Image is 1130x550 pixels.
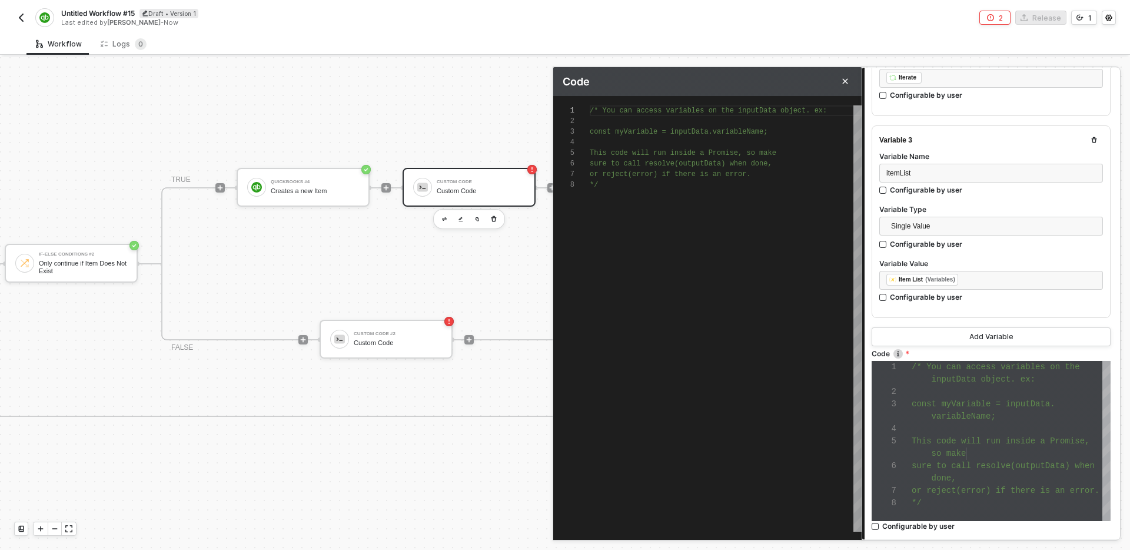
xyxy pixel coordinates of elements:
[872,460,896,472] div: 6
[879,151,1103,161] label: Variable Name
[912,436,1089,446] span: This code will run inside a Promise,
[879,259,1103,269] label: Variable Value
[899,72,916,83] div: Iterate
[932,473,956,483] span: done,
[912,362,1080,372] span: /* You can access variables on the
[553,105,574,116] div: 1
[879,135,912,145] div: Variable 3
[912,486,1099,495] span: or reject(error) if there is an error.
[107,18,161,26] span: [PERSON_NAME]
[872,423,896,435] div: 4
[139,9,198,18] div: Draft • Version 1
[135,38,147,50] sup: 0
[553,127,574,137] div: 3
[999,13,1003,23] div: 2
[872,398,896,410] div: 3
[872,327,1111,346] button: Add Variable
[590,160,772,168] span: sure to call resolve(outputData) when done,
[37,525,44,532] span: icon-play
[893,349,903,359] img: icon-info
[872,349,1111,359] label: Code
[590,107,802,115] span: /* You can access variables on the inputData objec
[590,128,767,136] span: const myVariable = inputData.variableName;
[39,12,49,23] img: integration-icon
[61,18,564,27] div: Last edited by - Now
[553,137,574,148] div: 4
[563,75,590,88] span: Code
[987,14,994,21] span: icon-error-page
[1015,11,1066,25] button: Release
[889,276,896,283] img: fieldIcon
[872,386,896,398] div: 2
[14,11,28,25] button: back
[553,180,574,190] div: 8
[890,292,962,302] div: Configurable by user
[925,275,955,284] div: (Variables)
[899,274,923,285] div: Item List
[142,10,148,16] span: icon-edit
[51,525,58,532] span: icon-minus
[553,148,574,158] div: 5
[882,521,955,531] div: Configurable by user
[61,8,135,18] span: Untitled Workflow #15
[890,185,962,195] div: Configurable by user
[872,485,896,497] div: 7
[979,11,1011,25] button: 2
[932,412,996,421] span: variableName;
[802,107,827,115] span: t. ex:
[16,13,26,22] img: back
[932,375,1035,384] span: inputData object. ex:
[590,149,776,157] span: This code will run inside a Promise, so make
[890,239,962,249] div: Configurable by user
[36,39,82,49] div: Workflow
[889,74,896,81] img: fieldIcon
[553,158,574,169] div: 6
[65,525,72,532] span: icon-expand
[872,361,896,373] div: 1
[872,497,896,509] div: 8
[912,399,1055,409] span: const myVariable = inputData.
[932,449,966,458] span: so make
[872,435,896,448] div: 5
[1105,14,1112,21] span: icon-settings
[590,170,751,178] span: or reject(error) if there is an error.
[969,332,1013,342] div: Add Variable
[912,461,1095,471] span: sure to call resolve(outputData) when
[879,204,1103,214] label: Variable Type
[553,169,574,180] div: 7
[891,217,1096,235] span: Single Value
[553,116,574,127] div: 2
[838,74,852,88] button: Close
[101,38,147,50] div: Logs
[890,90,962,100] div: Configurable by user
[886,169,910,177] span: itemList
[1076,14,1084,21] span: icon-versioning
[1088,13,1092,23] div: 1
[1071,11,1097,25] button: 1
